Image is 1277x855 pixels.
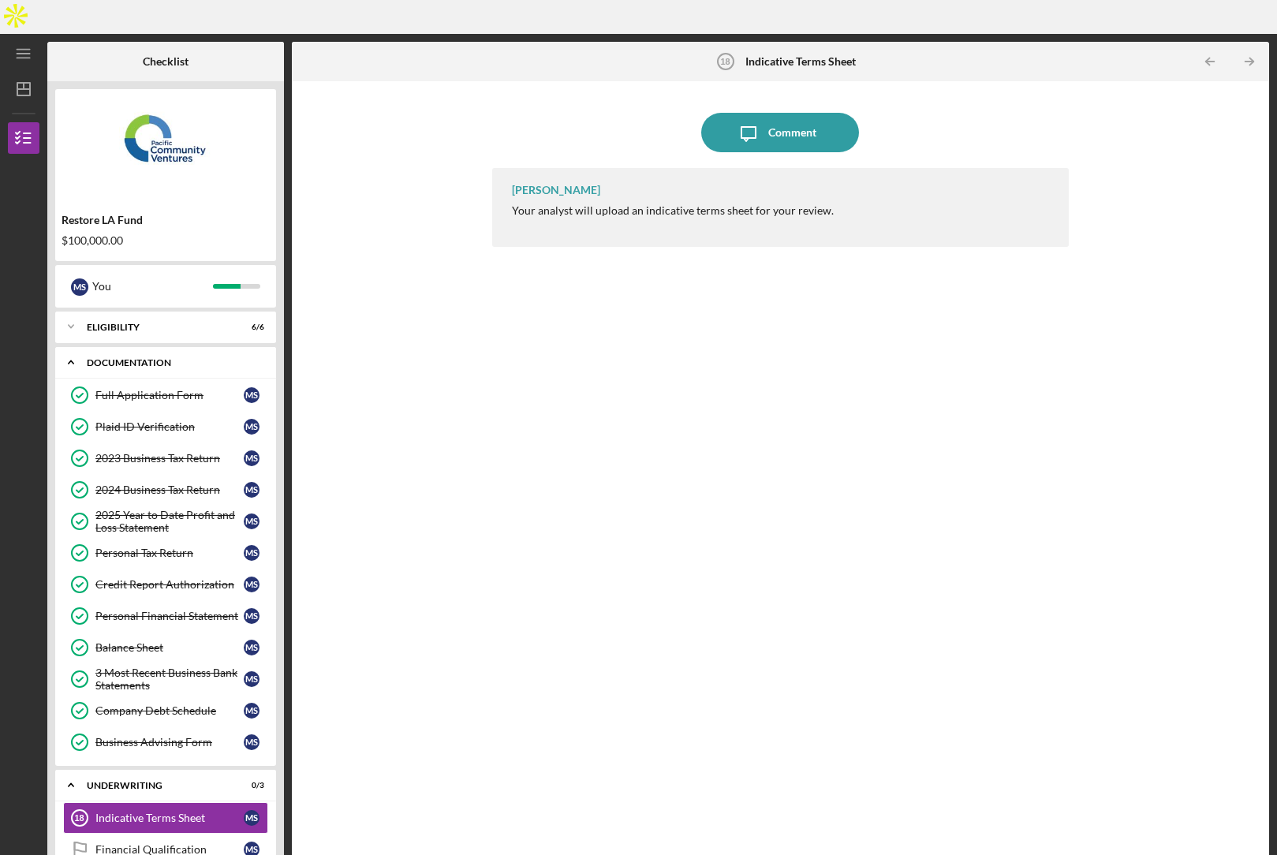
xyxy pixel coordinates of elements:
[63,537,268,569] a: Personal Tax ReturnMS
[244,810,260,826] div: M S
[63,411,268,442] a: Plaid ID VerificationMS
[87,323,225,332] div: Eligibility
[63,726,268,758] a: Business Advising FormMS
[55,97,276,192] img: Product logo
[95,509,244,534] div: 2025 Year to Date Profit and Loss Statement
[92,273,213,300] div: You
[244,734,260,750] div: M S
[62,214,270,226] div: Restore LA Fund
[244,577,260,592] div: M S
[95,484,244,496] div: 2024 Business Tax Return
[95,420,244,433] div: Plaid ID Verification
[244,419,260,435] div: M S
[63,569,268,600] a: Credit Report AuthorizationMS
[63,506,268,537] a: 2025 Year to Date Profit and Loss StatementMS
[244,640,260,655] div: M S
[244,387,260,403] div: M S
[236,781,264,790] div: 0 / 3
[244,450,260,466] div: M S
[244,513,260,529] div: M S
[95,812,244,824] div: Indicative Terms Sheet
[95,704,244,717] div: Company Debt Schedule
[63,379,268,411] a: Full Application FormMS
[143,55,189,68] b: Checklist
[95,641,244,654] div: Balance Sheet
[745,55,856,68] b: Indicative Terms Sheet
[95,578,244,591] div: Credit Report Authorization
[95,547,244,559] div: Personal Tax Return
[244,671,260,687] div: M S
[87,358,256,368] div: Documentation
[63,632,268,663] a: Balance SheetMS
[95,452,244,465] div: 2023 Business Tax Return
[244,608,260,624] div: M S
[63,802,268,834] a: 18Indicative Terms SheetMS
[63,663,268,695] a: 3 Most Recent Business Bank StatementsMS
[95,389,244,401] div: Full Application Form
[244,482,260,498] div: M S
[63,600,268,632] a: Personal Financial StatementMS
[768,113,816,152] div: Comment
[244,545,260,561] div: M S
[95,666,244,692] div: 3 Most Recent Business Bank Statements
[95,610,244,622] div: Personal Financial Statement
[244,703,260,719] div: M S
[63,474,268,506] a: 2024 Business Tax ReturnMS
[63,442,268,474] a: 2023 Business Tax ReturnMS
[95,736,244,749] div: Business Advising Form
[71,278,88,296] div: M S
[701,113,859,152] button: Comment
[74,813,84,823] tspan: 18
[63,695,268,726] a: Company Debt ScheduleMS
[62,234,270,247] div: $100,000.00
[512,204,834,217] div: Your analyst will upload an indicative terms sheet for your review.
[720,57,730,66] tspan: 18
[512,184,600,196] div: [PERSON_NAME]
[87,781,225,790] div: Underwriting
[236,323,264,332] div: 6 / 6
